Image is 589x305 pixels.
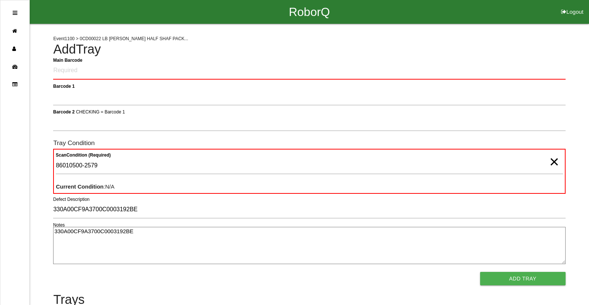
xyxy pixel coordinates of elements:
[53,36,188,41] span: Event 1100 > 0CD00022 LB [PERSON_NAME] HALF SHAF PACK...
[56,183,103,190] b: Current Condition
[53,83,75,89] b: Barcode 1
[13,4,17,22] div: Open
[53,57,82,62] b: Main Barcode
[56,183,114,190] span: : N/A
[56,152,111,158] b: Scan Condition (Required)
[549,147,559,162] span: Clear Input
[53,62,565,80] input: Required
[53,196,90,203] label: Defect Description
[53,139,565,147] h6: Tray Condition
[53,222,65,228] label: Notes
[76,109,125,114] span: CHECKING = Barcode 1
[480,272,566,285] button: Add Tray
[53,42,565,57] h4: Add Tray
[53,109,75,114] b: Barcode 2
